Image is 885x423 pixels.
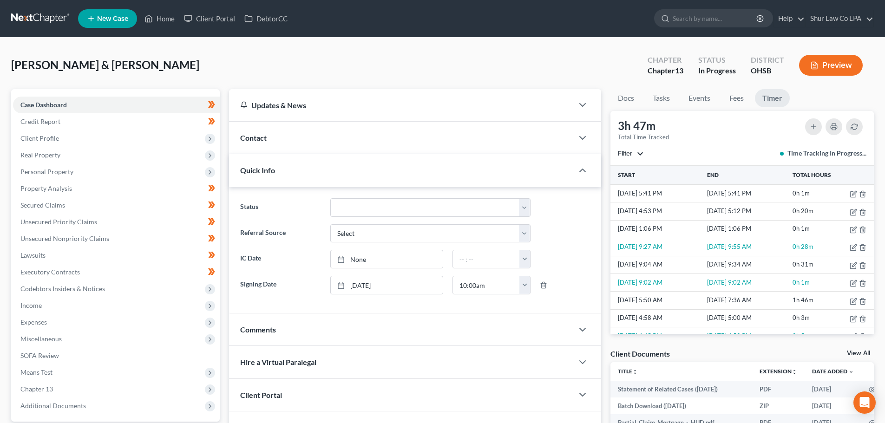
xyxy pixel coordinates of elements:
[751,55,784,65] div: District
[705,256,791,273] td: [DATE] 9:34 AM
[705,327,791,345] td: [DATE] 4:50 PM
[20,117,60,125] span: Credit Report
[236,224,325,243] label: Referral Source
[20,251,46,259] span: Lawsuits
[705,292,791,309] td: [DATE] 7:36 AM
[610,381,752,397] td: Statement of Related Cases ([DATE])
[793,314,810,321] span: 0h 3m
[610,349,670,358] div: Client Documents
[760,368,797,375] a: Extensionunfold_more
[236,276,325,294] label: Signing Date
[610,220,705,238] td: [DATE] 1:06 PM
[705,309,791,327] td: [DATE] 5:00 AM
[179,10,240,27] a: Client Portal
[610,397,752,414] td: Batch Download ([DATE])
[20,285,105,293] span: Codebtors Insiders & Notices
[793,225,810,232] span: 0h 1m
[13,264,220,280] a: Executory Contracts
[648,65,683,76] div: Chapter
[453,276,520,294] input: -- : --
[618,368,638,375] a: Titleunfold_more
[240,10,292,27] a: DebtorCC
[20,151,60,159] span: Real Property
[13,197,220,214] a: Secured Claims
[705,202,791,220] td: [DATE] 5:12 PM
[20,168,73,176] span: Personal Property
[793,296,813,304] span: 1h 46m
[755,89,790,107] a: Timer
[610,292,705,309] td: [DATE] 5:50 AM
[675,66,683,75] span: 13
[774,10,805,27] a: Help
[681,89,718,107] a: Events
[13,247,220,264] a: Lawsuits
[610,89,642,107] a: Docs
[20,201,65,209] span: Secured Claims
[698,55,736,65] div: Status
[618,150,632,157] span: Filter
[721,89,751,107] a: Fees
[610,202,705,220] td: [DATE] 4:53 PM
[610,256,705,273] td: [DATE] 9:04 AM
[705,238,791,256] td: [DATE] 9:55 AM
[799,55,863,76] button: Preview
[140,10,179,27] a: Home
[793,189,810,197] span: 0h 1m
[751,65,784,76] div: OHSB
[20,402,86,410] span: Additional Documents
[848,369,854,375] i: expand_more
[618,118,669,133] div: 3h 47m
[780,149,866,158] div: Time Tracking In Progress...
[705,220,791,238] td: [DATE] 1:06 PM
[705,184,791,202] td: [DATE] 5:41 PM
[610,309,705,327] td: [DATE] 4:58 AM
[805,397,861,414] td: [DATE]
[13,97,220,113] a: Case Dashboard
[805,381,861,397] td: [DATE]
[618,150,643,157] button: Filter
[752,397,805,414] td: ZIP
[20,101,67,109] span: Case Dashboard
[240,358,316,366] span: Hire a Virtual Paralegal
[240,133,267,142] span: Contact
[791,166,874,184] th: Total Hours
[97,15,128,22] span: New Case
[610,184,705,202] td: [DATE] 5:41 PM
[645,89,677,107] a: Tasks
[20,134,59,142] span: Client Profile
[240,166,275,175] span: Quick Info
[632,369,638,375] i: unfold_more
[13,180,220,197] a: Property Analysis
[13,214,220,230] a: Unsecured Priority Claims
[13,113,220,130] a: Credit Report
[793,279,810,286] span: 0h 1m
[331,276,443,294] a: [DATE]
[20,301,42,309] span: Income
[853,391,876,414] div: Open Intercom Messenger
[13,347,220,364] a: SOFA Review
[610,238,705,256] td: [DATE] 9:27 AM
[793,207,813,215] span: 0h 20m
[673,10,758,27] input: Search by name...
[648,55,683,65] div: Chapter
[618,133,669,141] div: Total Time Tracked
[20,368,52,376] span: Means Test
[610,327,705,345] td: [DATE] 4:45 PM
[20,234,109,242] span: Unsecured Nonpriority Claims
[20,335,62,343] span: Miscellaneous
[236,250,325,268] label: IC Date
[752,381,805,397] td: PDF
[20,218,97,226] span: Unsecured Priority Claims
[20,318,47,326] span: Expenses
[610,273,705,291] td: [DATE] 9:02 AM
[705,273,791,291] td: [DATE] 9:02 AM
[20,385,53,393] span: Chapter 13
[812,368,854,375] a: Date Added expand_more
[847,350,870,357] a: View All
[20,351,59,359] span: SOFA Review
[793,260,813,268] span: 0h 31m
[240,325,276,334] span: Comments
[793,332,810,339] span: 0h 5m
[705,166,791,184] th: End
[240,100,562,110] div: Updates & News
